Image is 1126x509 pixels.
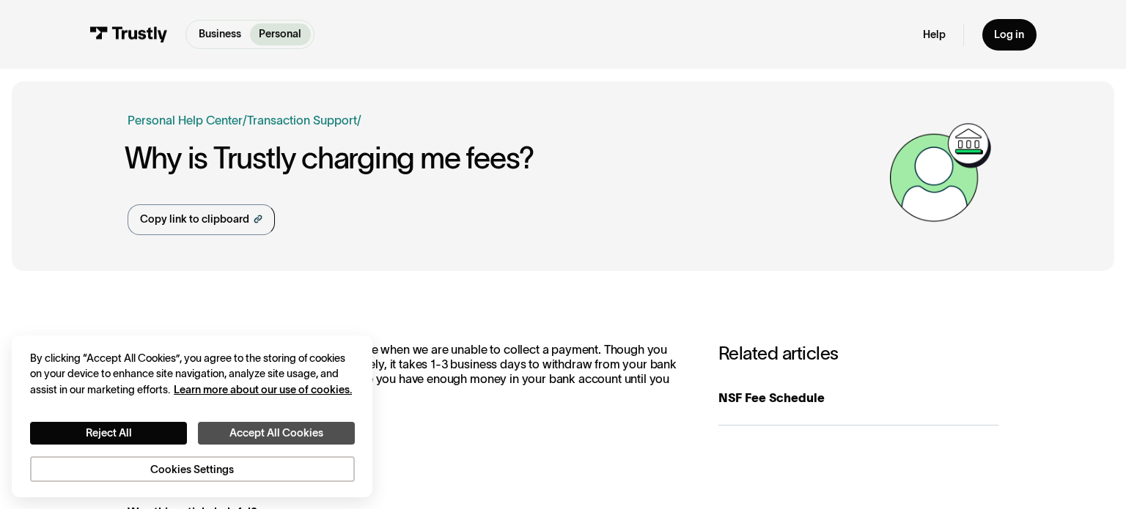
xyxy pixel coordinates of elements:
a: More information about your privacy, opens in a new tab [174,384,352,395]
a: Personal [250,23,311,45]
button: Cookies Settings [30,456,355,482]
div: / [243,111,247,130]
h1: Why is Trustly charging me fees? [125,141,882,174]
a: Copy link to clipboard [128,204,276,235]
img: Trustly Logo [89,26,168,43]
div: Privacy [30,351,355,482]
a: Transaction Support [247,114,357,127]
h3: Related articles [718,343,999,365]
a: Business [190,23,251,45]
a: Log in [982,19,1037,51]
a: Help [923,28,946,42]
div: NSF Fee Schedule [718,389,999,407]
div: Copy link to clipboard [140,212,249,228]
p: Personal [259,26,301,42]
p: Business [199,26,241,42]
a: NSF Fee Schedule [718,371,999,426]
div: Log in [994,28,1024,42]
div: Cookie banner [12,335,372,497]
div: By clicking “Accept All Cookies”, you agree to the storing of cookies on your device to enhance s... [30,351,355,398]
div: / [357,111,361,130]
button: Accept All Cookies [198,422,355,445]
a: Personal Help Center [128,111,243,130]
button: Reject All [30,422,187,445]
p: Trustly charges a non-sufficient funds (NSF) fee when we are unable to collect a payment. Though ... [128,343,688,401]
